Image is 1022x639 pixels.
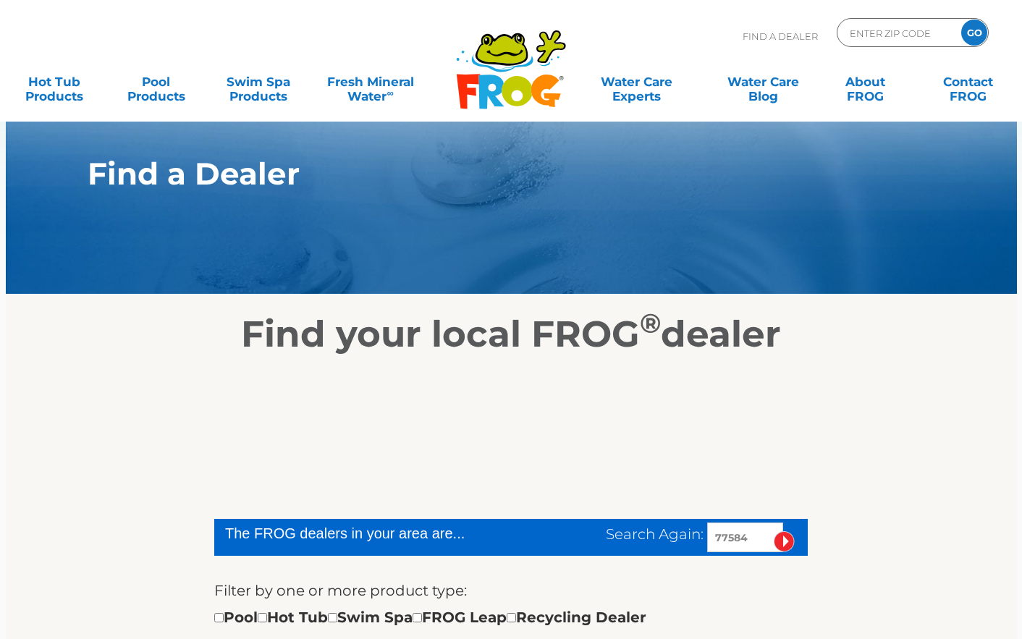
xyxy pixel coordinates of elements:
div: Pool Hot Tub Swim Spa FROG Leap Recycling Dealer [214,606,646,629]
a: ContactFROG [928,67,1008,96]
a: Swim SpaProducts [219,67,298,96]
a: Hot TubProducts [14,67,94,96]
a: Water CareExperts [572,67,701,96]
label: Filter by one or more product type: [214,579,467,602]
a: Fresh MineralWater∞ [321,67,420,96]
input: Zip Code Form [848,22,946,43]
input: Submit [774,531,795,552]
p: Find A Dealer [743,18,818,54]
a: AboutFROG [826,67,905,96]
div: The FROG dealers in your area are... [225,522,517,544]
sup: ∞ [387,88,393,98]
h1: Find a Dealer [88,156,867,191]
sup: ® [640,307,661,339]
h2: Find your local FROG dealer [66,313,956,356]
input: GO [961,20,987,46]
a: PoolProducts [117,67,196,96]
span: Search Again: [606,525,704,543]
a: Water CareBlog [724,67,803,96]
